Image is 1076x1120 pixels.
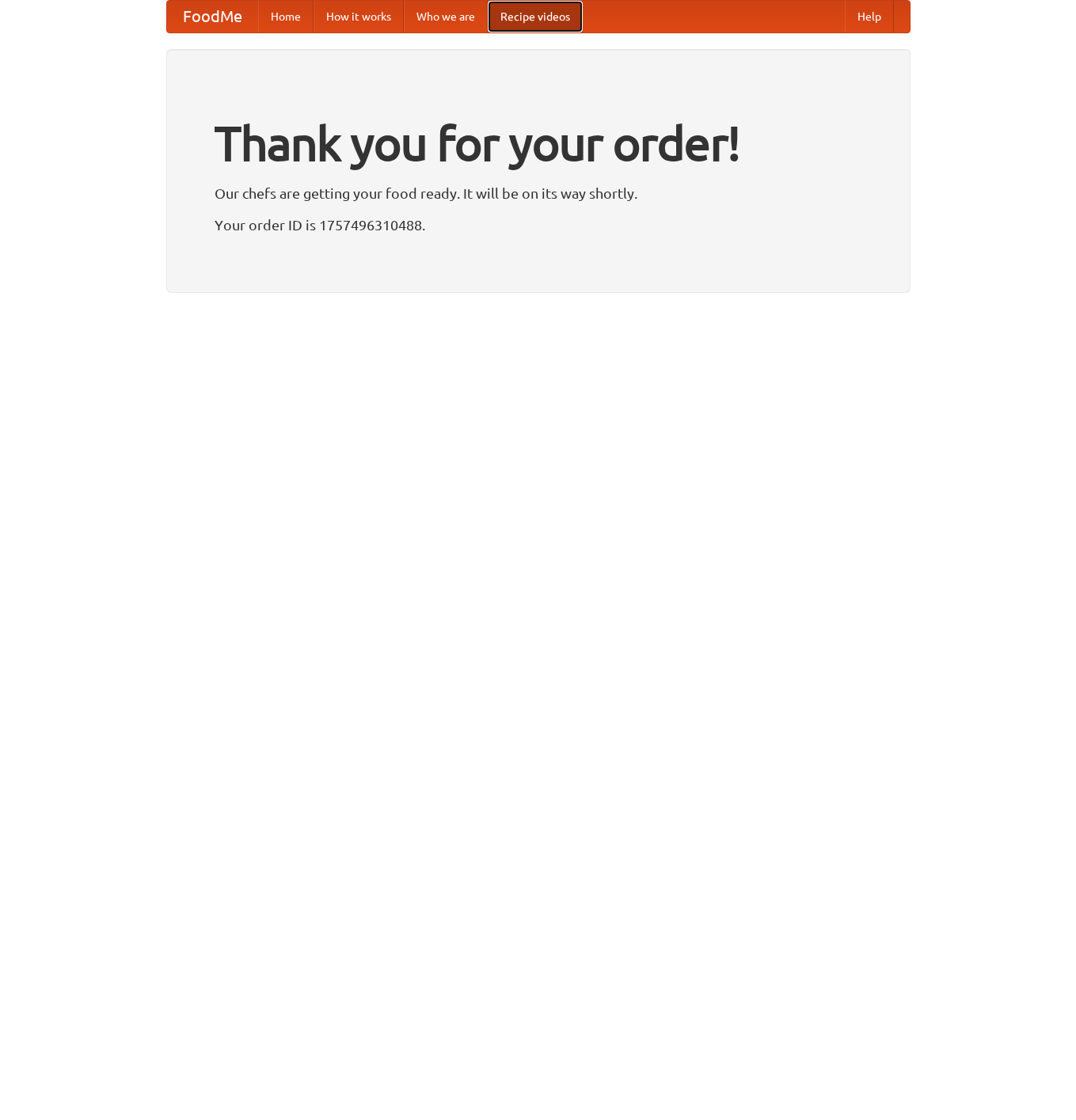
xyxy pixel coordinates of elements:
[215,213,862,237] p: Your order ID is 1757496310488.
[488,1,583,32] a: Recipe videos
[845,1,894,32] a: Help
[258,1,314,32] a: Home
[404,1,488,32] a: Who we are
[167,1,258,32] a: FoodMe
[215,181,862,205] p: Our chefs are getting your food ready. It will be on its way shortly.
[215,105,862,181] h1: Thank you for your order!
[314,1,404,32] a: How it works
